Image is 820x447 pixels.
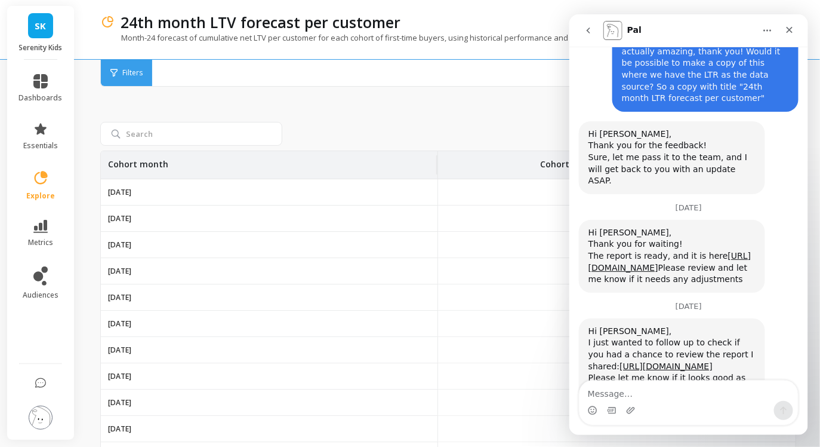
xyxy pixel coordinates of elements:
span: explore [26,191,55,201]
img: header icon [100,15,115,29]
span: SK [35,19,47,33]
button: Upload attachment [57,391,66,401]
button: Send a message… [205,387,224,406]
p: [DATE] [108,214,131,223]
p: [DATE] [108,424,131,434]
img: profile picture [29,406,53,430]
textarea: Message… [10,366,229,387]
p: Cohort size [540,151,588,170]
div: Please let me know if it looks good as is, or if you’d like me to make any adjustments. [19,358,186,393]
p: [DATE] [108,188,131,197]
p: Month-24 forecast of cumulative net LTV per customer for each cohort of first-time buyers, using ... [100,32,659,43]
iframe: Intercom live chat [569,14,808,435]
p: [DATE] [108,293,131,302]
span: dashboards [19,93,63,103]
p: [DATE] [108,319,131,329]
p: [DATE] [108,398,131,408]
p: Cohort month [108,151,168,170]
span: essentials [23,141,58,151]
span: metrics [28,238,53,247]
div: Hi [PERSON_NAME], [19,311,186,323]
button: Gif picker [38,391,47,401]
p: [DATE] [108,267,131,276]
div: Hi [PERSON_NAME],I just wanted to follow up to check if you had a chance to review the report I s... [10,304,196,400]
p: 24th month LTV forecast per customer [121,12,400,32]
span: audiences [23,290,58,300]
div: I just wanted to follow up to check if you had a chance to review the report I shared: [19,323,186,358]
span: Filters [122,68,143,78]
input: Search [100,122,282,146]
a: [URL][DOMAIN_NAME] [50,347,143,357]
p: [DATE] [108,240,131,250]
p: [DATE] [108,345,131,355]
div: Kateryna says… [10,304,229,427]
p: Serenity Kids [19,43,63,53]
p: [DATE] [108,372,131,381]
button: Emoji picker [19,391,28,401]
